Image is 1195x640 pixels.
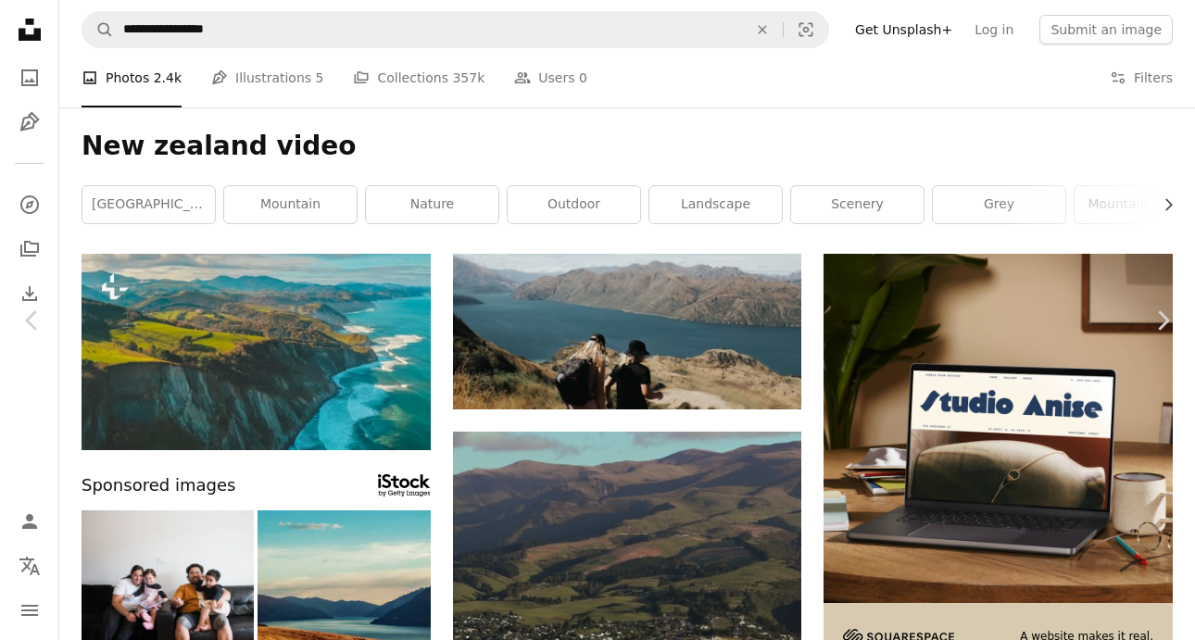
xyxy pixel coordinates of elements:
[11,186,48,223] a: Explore
[933,186,1065,223] a: grey
[508,186,640,223] a: outdoor
[453,322,802,339] a: Hikers enjoying a stunning view of a lake.
[844,15,963,44] a: Get Unsplash+
[11,503,48,540] a: Log in / Sign up
[963,15,1025,44] a: Log in
[224,186,357,223] a: mountain
[514,48,587,107] a: Users 0
[1039,15,1173,44] button: Submit an image
[1130,232,1195,409] a: Next
[1151,186,1173,223] button: scroll list to the right
[82,254,431,450] img: a scenic view of the ocean and mountains
[211,48,323,107] a: Illustrations 5
[742,12,783,47] button: Clear
[353,48,484,107] a: Collections 357k
[452,68,484,88] span: 357k
[82,12,114,47] button: Search Unsplash
[82,343,431,359] a: a scenic view of the ocean and mountains
[82,472,235,499] span: Sponsored images
[791,186,924,223] a: scenery
[82,11,829,48] form: Find visuals sitewide
[579,68,587,88] span: 0
[11,547,48,584] button: Language
[649,186,782,223] a: landscape
[316,68,324,88] span: 5
[82,130,1173,163] h1: New zealand video
[1110,48,1173,107] button: Filters
[11,104,48,141] a: Illustrations
[11,59,48,96] a: Photos
[366,186,498,223] a: nature
[453,254,802,409] img: Hikers enjoying a stunning view of a lake.
[82,186,215,223] a: [GEOGRAPHIC_DATA]
[784,12,828,47] button: Visual search
[11,592,48,629] button: Menu
[824,254,1173,603] img: file-1705123271268-c3eaf6a79b21image
[453,553,802,570] a: a scenic view of a town in the mountains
